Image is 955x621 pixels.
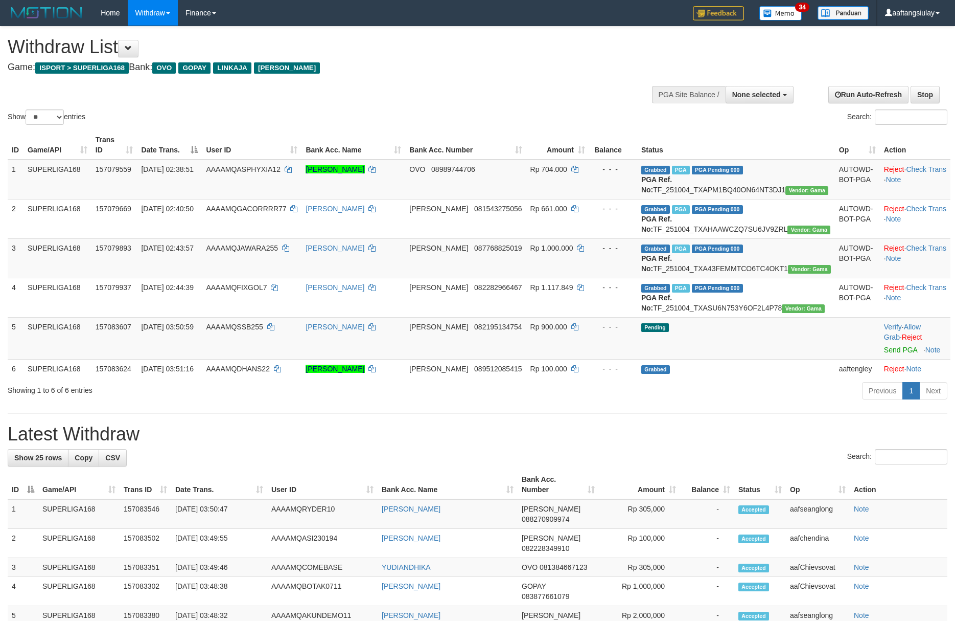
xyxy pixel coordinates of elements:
span: [DATE] 02:44:39 [141,283,193,292]
span: Copy 082228349910 to clipboard [522,544,569,552]
b: PGA Ref. No: [641,175,672,194]
a: Note [925,346,941,354]
td: AUTOWD-BOT-PGA [835,199,880,238]
th: Date Trans.: activate to sort column descending [137,130,202,160]
td: 5 [8,317,24,359]
th: User ID: activate to sort column ascending [267,470,378,499]
td: 3 [8,558,38,577]
td: 2 [8,529,38,558]
a: Note [886,215,901,223]
td: [DATE] 03:48:38 [171,577,267,606]
span: AAAAMQASPHYXIA12 [206,165,281,173]
h1: Withdraw List [8,37,626,57]
img: MOTION_logo.png [8,5,85,20]
a: Reject [884,165,904,173]
td: 157083546 [120,499,171,529]
span: Marked by aafandaneth [672,245,690,253]
a: [PERSON_NAME] [382,534,440,542]
th: Op: activate to sort column ascending [786,470,850,499]
a: Stop [911,86,940,103]
span: OVO [409,165,425,173]
div: - - - [593,164,633,174]
span: Rp 704.000 [530,165,567,173]
span: PGA Pending [692,245,743,253]
a: [PERSON_NAME] [382,505,440,513]
a: Previous [862,382,903,400]
span: 157079937 [96,283,131,292]
a: Check Trans [906,205,946,213]
td: SUPERLIGA168 [38,558,120,577]
a: [PERSON_NAME] [306,165,364,173]
span: 157079669 [96,205,131,213]
th: Trans ID: activate to sort column ascending [120,470,171,499]
th: User ID: activate to sort column ascending [202,130,301,160]
span: Grabbed [641,166,670,174]
a: Next [919,382,947,400]
span: Copy 087768825019 to clipboard [474,244,522,252]
span: Vendor URL: https://trx31.1velocity.biz [788,265,831,274]
td: 4 [8,577,38,606]
td: AAAAMQASI230194 [267,529,378,558]
span: Marked by aafandaneth [672,166,690,174]
td: · · [880,278,950,317]
td: SUPERLIGA168 [24,238,91,278]
img: panduan.png [818,6,869,20]
a: [PERSON_NAME] [306,323,364,331]
div: Showing 1 to 6 of 6 entries [8,381,390,395]
span: Show 25 rows [14,454,62,462]
td: aafchendina [786,529,850,558]
td: 3 [8,238,24,278]
span: Pending [641,323,669,332]
a: [PERSON_NAME] [306,205,364,213]
td: aafChievsovat [786,577,850,606]
span: Copy 083877661079 to clipboard [522,592,569,601]
label: Search: [847,109,947,125]
td: SUPERLIGA168 [38,529,120,558]
td: TF_251004_TXAHAAWCZQ7SU6JV9ZRL [637,199,835,238]
td: - [680,577,734,606]
td: 157083302 [120,577,171,606]
td: Rp 305,000 [599,558,680,577]
a: [PERSON_NAME] [306,244,364,252]
span: Accepted [738,612,769,620]
td: [DATE] 03:49:46 [171,558,267,577]
div: - - - [593,282,633,293]
a: Reject [884,205,904,213]
td: 157083502 [120,529,171,558]
a: Note [886,294,901,302]
a: Check Trans [906,165,946,173]
td: SUPERLIGA168 [24,199,91,238]
span: [DATE] 02:38:51 [141,165,193,173]
th: ID [8,130,24,160]
b: PGA Ref. No: [641,215,672,233]
span: Marked by aafromsomean [672,205,690,214]
button: None selected [726,86,794,103]
th: Bank Acc. Name: activate to sort column ascending [301,130,405,160]
span: Rp 1.000.000 [530,244,573,252]
a: Note [854,563,869,571]
th: Amount: activate to sort column ascending [526,130,589,160]
a: Reject [884,365,904,373]
span: Copy 082282966467 to clipboard [474,283,522,292]
span: [PERSON_NAME] [409,323,468,331]
b: PGA Ref. No: [641,254,672,273]
a: YUDIANDHIKA [382,563,431,571]
td: - [680,499,734,529]
span: Accepted [738,535,769,543]
select: Showentries [26,109,64,125]
span: CSV [105,454,120,462]
span: PGA Pending [692,205,743,214]
span: Rp 100.000 [530,365,567,373]
td: · [880,359,950,378]
span: OVO [522,563,538,571]
a: Check Trans [906,283,946,292]
h1: Latest Withdraw [8,424,947,445]
a: Copy [68,449,99,467]
td: SUPERLIGA168 [24,160,91,199]
th: Status: activate to sort column ascending [734,470,786,499]
th: ID: activate to sort column descending [8,470,38,499]
span: [DATE] 03:50:59 [141,323,193,331]
td: 6 [8,359,24,378]
span: 157079893 [96,244,131,252]
td: AAAAMQBOTAK0711 [267,577,378,606]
